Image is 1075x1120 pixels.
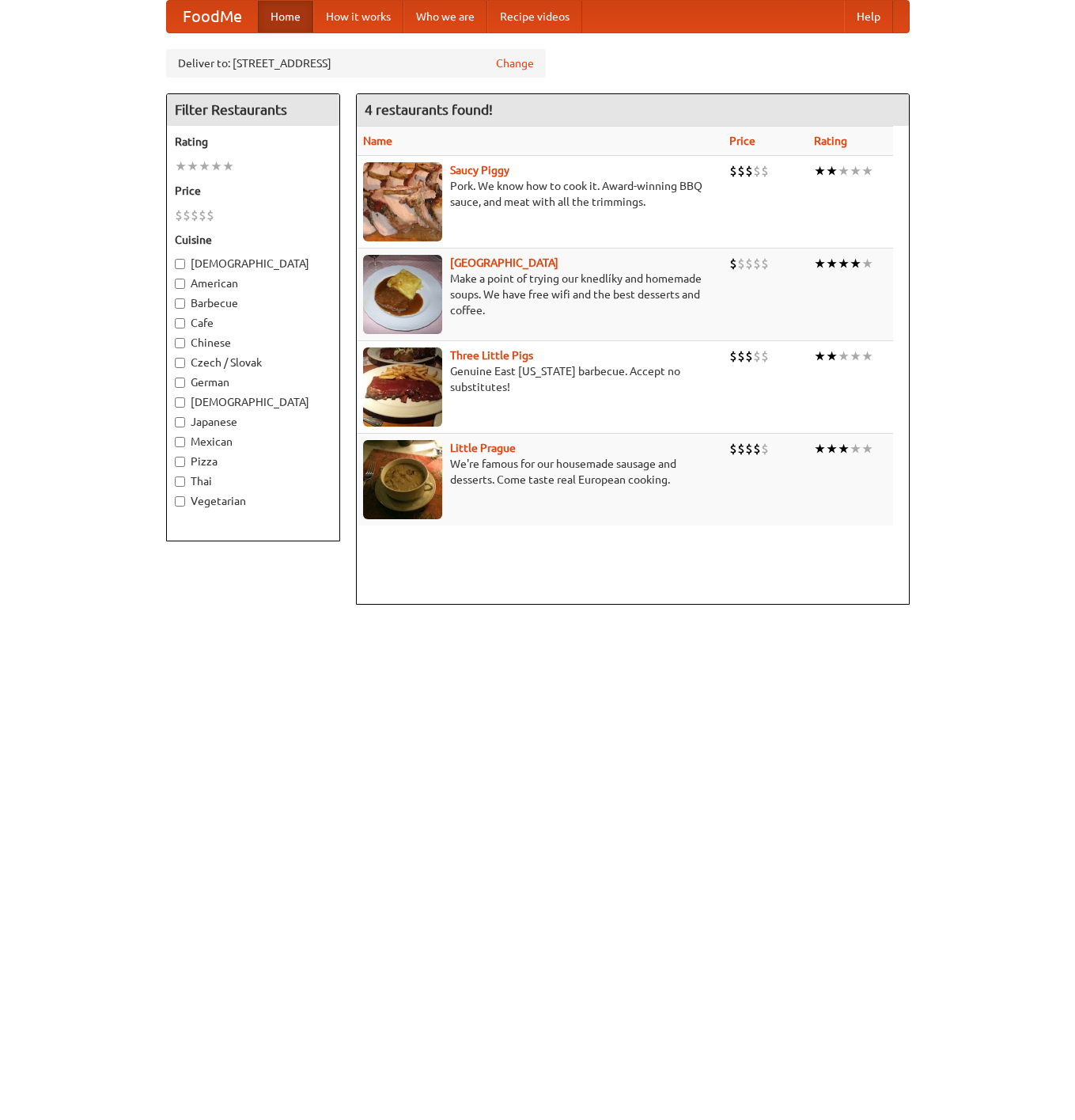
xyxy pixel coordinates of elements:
[745,255,753,272] li: $
[861,347,873,365] li: ★
[191,207,199,224] li: $
[487,1,582,32] a: Recipe videos
[175,397,185,408] input: [DEMOGRAPHIC_DATA]
[175,417,185,427] input: Japanese
[175,476,185,487] input: Thai
[210,158,222,175] li: ★
[258,1,313,32] a: Home
[844,1,893,32] a: Help
[175,259,185,269] input: [DEMOGRAPHIC_DATA]
[850,162,861,180] li: ★
[745,440,753,457] li: $
[838,440,850,457] li: ★
[761,347,769,365] li: $
[838,255,850,272] li: ★
[175,355,331,370] label: Czech / Slovak
[363,162,442,241] img: saucy.jpg
[175,279,185,289] input: American
[753,162,761,180] li: $
[450,164,509,177] a: Saucy Piggy
[313,1,403,32] a: How it works
[175,318,185,328] input: Cafe
[753,440,761,457] li: $
[745,162,753,180] li: $
[175,134,331,150] h5: Rating
[861,440,873,457] li: ★
[363,255,442,334] img: czechpoint.jpg
[826,162,838,180] li: ★
[363,271,717,318] p: Make a point of trying our knedlíky and homemade soups. We have free wifi and the best desserts a...
[450,256,558,269] a: [GEOGRAPHIC_DATA]
[761,255,769,272] li: $
[814,135,847,147] a: Rating
[175,496,185,507] input: Vegetarian
[729,162,737,180] li: $
[365,102,493,117] ng-pluralize: 4 restaurants found!
[175,374,331,390] label: German
[761,440,769,457] li: $
[166,49,546,78] div: Deliver to: [STREET_ADDRESS]
[175,434,331,450] label: Mexican
[175,183,331,199] h5: Price
[175,158,187,175] li: ★
[175,338,185,348] input: Chinese
[496,55,534,71] a: Change
[175,275,331,291] label: American
[183,207,191,224] li: $
[861,255,873,272] li: ★
[838,347,850,365] li: ★
[753,255,761,272] li: $
[363,347,442,427] img: littlepigs.jpg
[826,255,838,272] li: ★
[737,255,745,272] li: $
[175,315,331,331] label: Cafe
[187,158,199,175] li: ★
[838,162,850,180] li: ★
[850,347,861,365] li: ★
[814,255,826,272] li: ★
[737,440,745,457] li: $
[363,456,717,488] p: We're famous for our housemade sausage and desserts. Come taste real European cooking.
[175,378,185,388] input: German
[175,256,331,271] label: [DEMOGRAPHIC_DATA]
[175,394,331,410] label: [DEMOGRAPHIC_DATA]
[745,347,753,365] li: $
[206,207,214,224] li: $
[175,232,331,248] h5: Cuisine
[737,162,745,180] li: $
[729,255,737,272] li: $
[175,335,331,351] label: Chinese
[175,437,185,447] input: Mexican
[175,457,185,467] input: Pizza
[175,207,183,224] li: $
[199,207,206,224] li: $
[363,440,442,519] img: littleprague.jpg
[175,298,185,309] input: Barbecue
[729,347,737,365] li: $
[861,162,873,180] li: ★
[175,454,331,469] label: Pizza
[222,158,234,175] li: ★
[167,1,258,32] a: FoodMe
[826,347,838,365] li: ★
[850,255,861,272] li: ★
[450,442,516,454] a: Little Prague
[450,349,533,362] a: Three Little Pigs
[826,440,838,457] li: ★
[175,493,331,509] label: Vegetarian
[175,414,331,430] label: Japanese
[363,363,717,395] p: Genuine East [US_STATE] barbecue. Accept no substitutes!
[175,473,331,489] label: Thai
[737,347,745,365] li: $
[814,162,826,180] li: ★
[199,158,210,175] li: ★
[363,135,392,147] a: Name
[729,440,737,457] li: $
[761,162,769,180] li: $
[175,358,185,368] input: Czech / Slovak
[363,178,717,210] p: Pork. We know how to cook it. Award-winning BBQ sauce, and meat with all the trimmings.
